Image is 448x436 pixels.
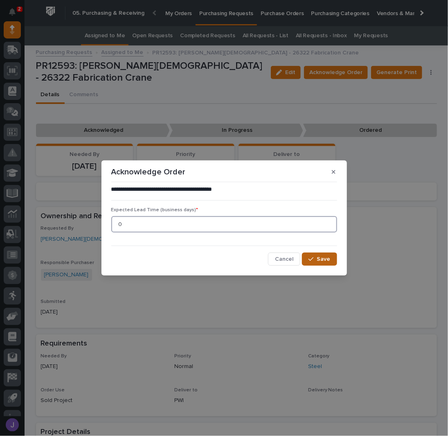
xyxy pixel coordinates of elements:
span: Save [317,255,331,263]
button: Cancel [268,253,300,266]
button: Save [302,253,337,266]
span: Expected Lead Time (business days) [111,208,198,212]
p: Acknowledge Order [111,167,186,177]
span: Cancel [275,255,293,263]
